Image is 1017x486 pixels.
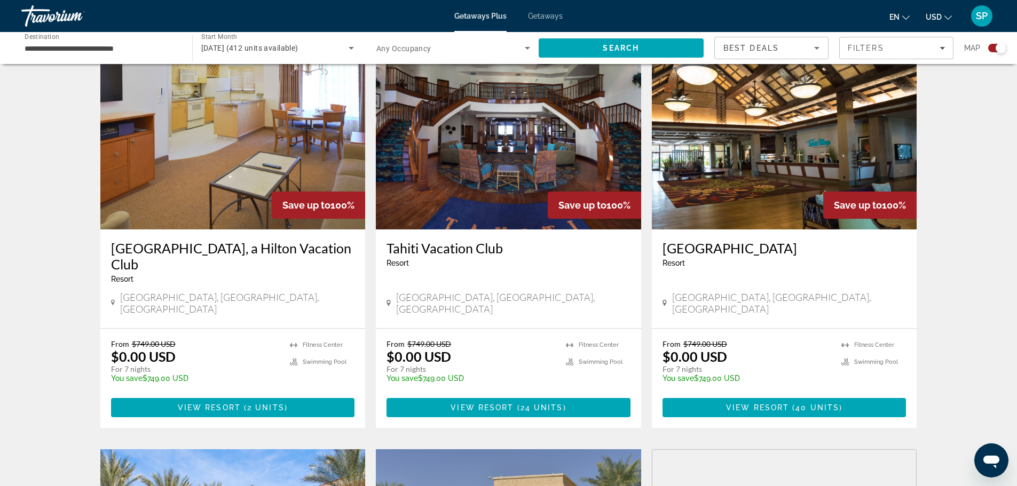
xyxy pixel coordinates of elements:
[579,358,622,365] span: Swimming Pool
[241,403,288,412] span: ( )
[974,443,1008,477] iframe: Button to launch messaging window
[201,44,298,52] span: [DATE] (412 units available)
[387,348,451,364] p: $0.00 USD
[539,38,704,58] button: Search
[789,403,842,412] span: ( )
[968,5,996,27] button: User Menu
[25,42,178,55] input: Select destination
[387,364,555,374] p: For 7 nights
[387,259,409,267] span: Resort
[848,44,884,52] span: Filters
[579,341,619,348] span: Fitness Center
[683,339,727,348] span: $749.00 USD
[726,403,789,412] span: View Resort
[303,358,346,365] span: Swimming Pool
[964,41,980,55] span: Map
[272,192,365,219] div: 100%
[100,59,366,229] img: Polo Towers Suites, a Hilton Vacation Club
[21,2,128,30] a: Travorium
[976,11,988,21] span: SP
[514,403,566,412] span: ( )
[663,259,685,267] span: Resort
[795,403,839,412] span: 40 units
[111,364,280,374] p: For 7 nights
[672,291,906,315] span: [GEOGRAPHIC_DATA], [GEOGRAPHIC_DATA], [GEOGRAPHIC_DATA]
[663,364,831,374] p: For 7 nights
[387,339,405,348] span: From
[376,44,431,53] span: Any Occupancy
[603,44,639,52] span: Search
[926,9,952,25] button: Change currency
[834,200,882,211] span: Save up to
[111,348,176,364] p: $0.00 USD
[652,59,917,229] img: Tahiti Village
[723,42,819,54] mat-select: Sort by
[111,275,133,283] span: Resort
[303,341,343,348] span: Fitness Center
[132,339,176,348] span: $749.00 USD
[823,192,917,219] div: 100%
[926,13,942,21] span: USD
[521,403,563,412] span: 24 units
[178,403,241,412] span: View Resort
[282,200,330,211] span: Save up to
[839,37,953,59] button: Filters
[376,59,641,229] img: Tahiti Vacation Club
[663,339,681,348] span: From
[247,403,285,412] span: 2 units
[407,339,451,348] span: $749.00 USD
[387,240,630,256] a: Tahiti Vacation Club
[889,9,910,25] button: Change language
[723,44,779,52] span: Best Deals
[854,358,898,365] span: Swimming Pool
[111,240,355,272] a: [GEOGRAPHIC_DATA], a Hilton Vacation Club
[111,339,129,348] span: From
[889,13,900,21] span: en
[111,374,280,383] p: $749.00 USD
[201,33,237,41] span: Start Month
[663,374,831,383] p: $749.00 USD
[396,291,630,315] span: [GEOGRAPHIC_DATA], [GEOGRAPHIC_DATA], [GEOGRAPHIC_DATA]
[387,398,630,417] button: View Resort(24 units)
[663,398,906,417] button: View Resort(40 units)
[387,374,555,383] p: $749.00 USD
[548,192,641,219] div: 100%
[663,348,727,364] p: $0.00 USD
[528,12,563,20] a: Getaways
[111,374,143,383] span: You save
[663,240,906,256] a: [GEOGRAPHIC_DATA]
[25,33,59,40] span: Destination
[451,403,514,412] span: View Resort
[111,398,355,417] button: View Resort(2 units)
[120,291,354,315] span: [GEOGRAPHIC_DATA], [GEOGRAPHIC_DATA], [GEOGRAPHIC_DATA]
[454,12,507,20] a: Getaways Plus
[663,374,694,383] span: You save
[387,374,418,383] span: You save
[854,341,894,348] span: Fitness Center
[558,200,606,211] span: Save up to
